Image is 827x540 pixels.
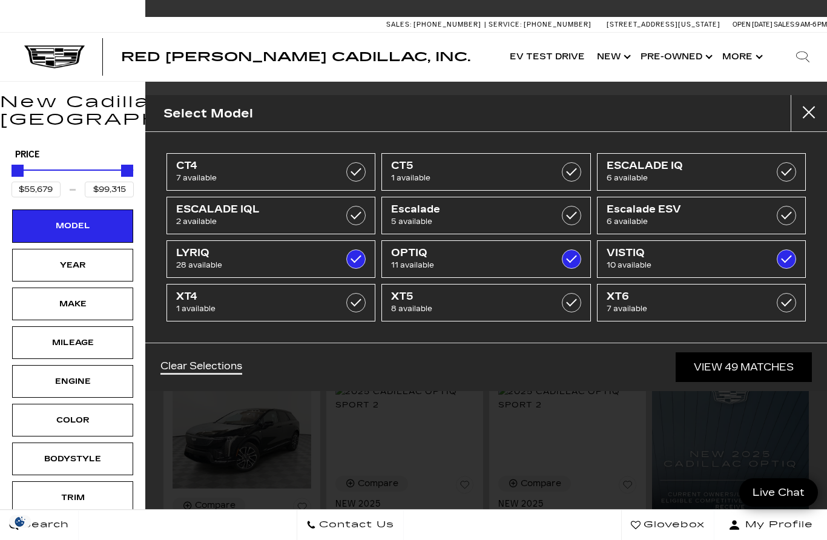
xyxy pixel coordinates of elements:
[12,481,133,514] div: TrimTrim
[12,404,133,436] div: ColorColor
[160,360,242,375] a: Clear Selections
[42,491,103,504] div: Trim
[381,197,590,234] a: Escalade5 available
[176,172,337,184] span: 7 available
[386,21,412,28] span: Sales:
[391,259,552,271] span: 11 available
[381,153,590,191] a: CT51 available
[176,203,337,216] span: ESCALADE IQL
[607,303,768,315] span: 7 available
[42,336,103,349] div: Mileage
[121,165,133,177] div: Maximum Price
[607,160,768,172] span: ESCALADE IQ
[607,216,768,228] span: 6 available
[6,515,34,528] section: Click to Open Cookie Consent Modal
[176,160,337,172] span: CT4
[19,516,69,533] span: Search
[24,45,85,68] img: Cadillac Dark Logo with Cadillac White Text
[391,172,552,184] span: 1 available
[386,21,484,28] a: Sales: [PHONE_NUMBER]
[607,247,768,259] span: VISTIQ
[121,50,470,64] span: Red [PERSON_NAME] Cadillac, Inc.
[791,95,827,131] button: close
[716,33,766,81] button: More
[641,516,705,533] span: Glovebox
[166,153,375,191] a: CT47 available
[607,203,768,216] span: Escalade ESV
[607,291,768,303] span: XT6
[597,197,806,234] a: Escalade ESV6 available
[176,259,337,271] span: 28 available
[607,21,720,28] a: [STREET_ADDRESS][US_STATE]
[676,352,812,382] a: View 49 Matches
[12,165,24,177] div: Minimum Price
[42,258,103,272] div: Year
[12,209,133,242] div: ModelModel
[634,33,716,81] a: Pre-Owned
[391,303,552,315] span: 8 available
[42,413,103,427] div: Color
[42,297,103,311] div: Make
[12,326,133,359] div: MileageMileage
[621,510,714,540] a: Glovebox
[391,247,552,259] span: OPTIQ
[524,21,591,28] span: [PHONE_NUMBER]
[12,365,133,398] div: EngineEngine
[714,510,827,540] button: Open user profile menu
[746,486,811,499] span: Live Chat
[740,516,813,533] span: My Profile
[163,104,253,123] h2: Select Model
[391,291,552,303] span: XT5
[391,160,552,172] span: CT5
[607,172,768,184] span: 6 available
[297,510,404,540] a: Contact Us
[15,150,130,160] h5: Price
[6,515,34,528] img: Opt-Out Icon
[176,216,337,228] span: 2 available
[774,21,796,28] span: Sales:
[796,21,827,28] span: 9 AM-6 PM
[12,249,133,282] div: YearYear
[42,219,103,232] div: Model
[176,291,337,303] span: XT4
[597,240,806,278] a: VISTIQ10 available
[176,247,337,259] span: LYRIQ
[381,240,590,278] a: OPTIQ11 available
[597,284,806,321] a: XT67 available
[42,452,103,466] div: Bodystyle
[42,375,103,388] div: Engine
[166,240,375,278] a: LYRIQ28 available
[733,21,773,28] span: Open [DATE]
[121,51,470,63] a: Red [PERSON_NAME] Cadillac, Inc.
[176,303,337,315] span: 1 available
[391,216,552,228] span: 5 available
[504,33,591,81] a: EV Test Drive
[12,182,61,197] input: Minimum
[85,182,134,197] input: Maximum
[381,284,590,321] a: XT58 available
[489,21,522,28] span: Service:
[12,288,133,320] div: MakeMake
[166,197,375,234] a: ESCALADE IQL2 available
[12,443,133,475] div: BodystyleBodystyle
[166,284,375,321] a: XT41 available
[316,516,394,533] span: Contact Us
[607,259,768,271] span: 10 available
[739,478,818,507] a: Live Chat
[484,21,595,28] a: Service: [PHONE_NUMBER]
[391,203,552,216] span: Escalade
[12,160,134,197] div: Price
[597,153,806,191] a: ESCALADE IQ6 available
[591,33,634,81] a: New
[413,21,481,28] span: [PHONE_NUMBER]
